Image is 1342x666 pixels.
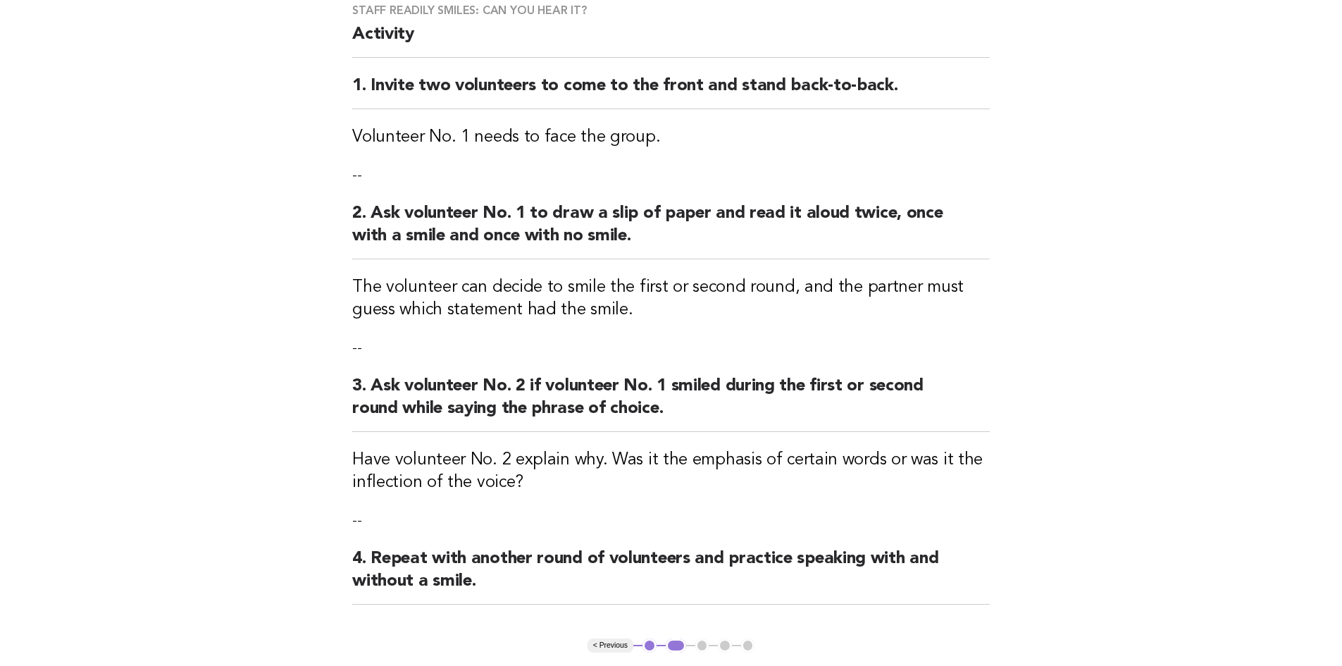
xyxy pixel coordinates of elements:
h2: 2. Ask volunteer No. 1 to draw a slip of paper and read it aloud twice, once with a smile and onc... [352,202,990,259]
button: 1 [642,639,657,653]
h3: Volunteer No. 1 needs to face the group. [352,126,990,149]
p: -- [352,338,990,358]
h3: The volunteer can decide to smile the first or second round, and the partner must guess which sta... [352,276,990,321]
h2: 4. Repeat with another round of volunteers and practice speaking with and without a smile. [352,548,990,605]
button: < Previous [588,639,633,653]
h2: Activity [352,23,990,58]
h3: Staff readily smiles: Can you hear it? [352,4,990,18]
button: 2 [666,639,686,653]
p: -- [352,511,990,531]
h2: 1. Invite two volunteers to come to the front and stand back-to-back. [352,75,990,109]
p: -- [352,166,990,185]
h2: 3. Ask volunteer No. 2 if volunteer No. 1 smiled during the first or second round while saying th... [352,375,990,432]
h3: Have volunteer No. 2 explain why. Was it the emphasis of certain words or was it the inflection o... [352,449,990,494]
